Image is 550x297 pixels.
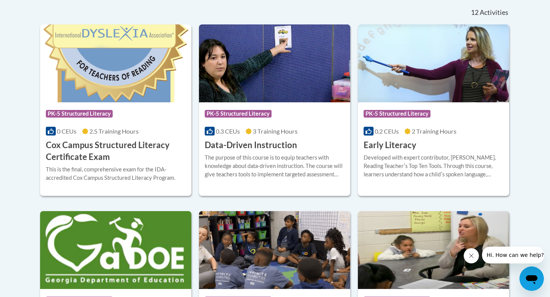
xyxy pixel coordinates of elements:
span: 3 Training Hours [253,128,298,135]
div: Developed with expert contributor, [PERSON_NAME], Reading Teacherʹs Top Ten Tools. Through this c... [364,153,503,179]
a: Course LogoPK-5 Structured Literacy0.3 CEUs3 Training Hours Data-Driven InstructionThe purpose of... [199,24,350,195]
iframe: Button to launch messaging window [519,266,544,291]
span: PK-5 Structured Literacy [364,110,430,118]
div: The purpose of this course is to equip teachers with knowledge about data-driven instruction. The... [205,153,345,179]
img: Course Logo [199,24,350,102]
span: 2 Training Hours [412,128,456,135]
div: This is the final, comprehensive exam for the IDA-accredited Cox Campus Structured Literacy Program. [46,165,186,182]
iframe: Message from company [482,247,544,263]
span: Activities [480,8,508,17]
img: Course Logo [199,211,350,289]
span: PK-5 Structured Literacy [46,110,113,118]
span: 2.5 Training Hours [89,128,139,135]
img: Course Logo [40,211,191,289]
span: 0 CEUs [57,128,76,135]
h3: Cox Campus Structured Literacy Certificate Exam [46,139,186,163]
img: Course Logo [40,24,191,102]
h3: Data-Driven Instruction [205,139,297,151]
img: Course Logo [358,211,509,289]
span: 0.2 CEUs [375,128,399,135]
a: Course LogoPK-5 Structured Literacy0.2 CEUs2 Training Hours Early LiteracyDeveloped with expert c... [358,24,509,195]
iframe: Close message [464,248,479,263]
span: 12 [471,8,479,17]
img: Course Logo [358,24,509,102]
h3: Early Literacy [364,139,416,151]
span: PK-5 Structured Literacy [205,110,272,118]
a: Course LogoPK-5 Structured Literacy0 CEUs2.5 Training Hours Cox Campus Structured Literacy Certif... [40,24,191,195]
span: 0.3 CEUs [216,128,240,135]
